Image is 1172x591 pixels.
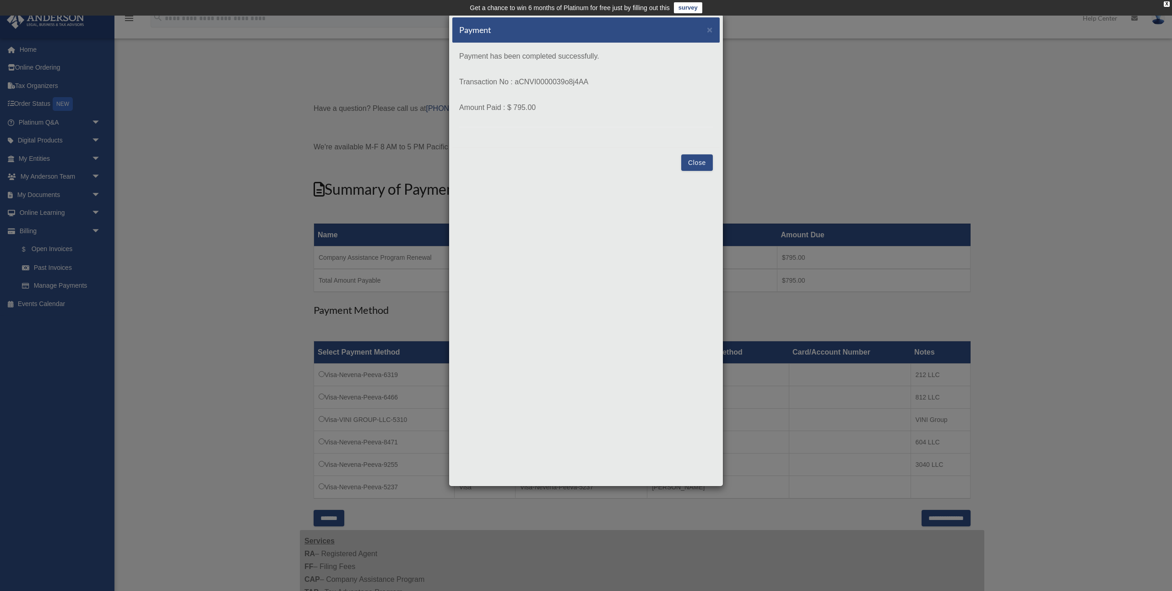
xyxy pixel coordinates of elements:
p: Transaction No : aCNVI0000039o8j4AA [459,76,713,88]
p: Amount Paid : $ 795.00 [459,101,713,114]
div: close [1164,1,1170,7]
a: survey [674,2,702,13]
h5: Payment [459,24,491,36]
div: Get a chance to win 6 months of Platinum for free just by filling out this [470,2,670,13]
button: Close [707,25,713,34]
button: Close [681,154,713,171]
span: × [707,24,713,35]
p: Payment has been completed successfully. [459,50,713,63]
